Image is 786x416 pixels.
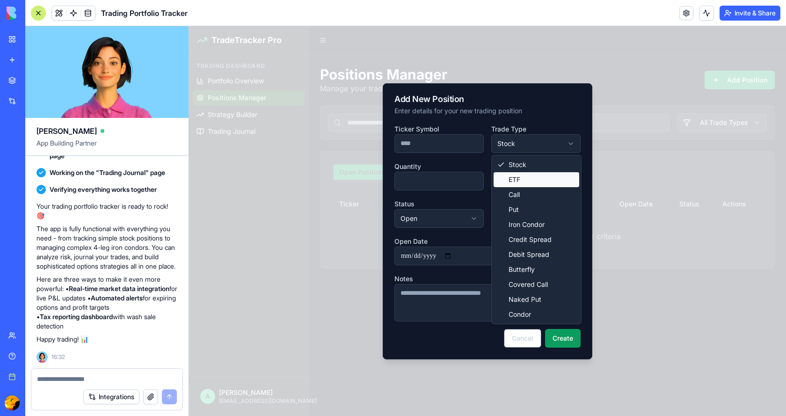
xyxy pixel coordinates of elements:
[69,285,169,292] strong: Real-time market data integration
[320,254,359,263] span: Covered Call
[320,284,342,293] span: Condor
[91,294,143,302] strong: Automated alerts
[36,139,177,155] span: App Building Partner
[7,7,65,20] img: logo
[320,164,331,173] span: Call
[320,179,330,188] span: Put
[83,389,139,404] button: Integrations
[51,353,65,361] span: 16:32
[36,202,177,220] p: Your trading portfolio tracker is ready to rock! 🎯
[40,313,113,321] strong: Tax reporting dashboard
[50,185,157,194] span: Verifying everything works together
[36,275,177,331] p: Here are three ways to make it even more powerful: • for live P&L updates • for expiring options ...
[36,351,48,363] img: Ella_00000_wcx2te.png
[320,149,331,158] span: ETF
[36,224,177,271] p: The app is fully functional with everything you need - from tracking simple stock positions to ma...
[50,168,165,177] span: Working on the "Trading Journal" page
[5,395,20,410] img: ACg8ocJ7cySna4fc69Ke675mTznHl7OjA8bfGgjuL09Rzb3DgFnSNC53=s96-c
[320,194,356,203] span: Iron Condor
[720,6,780,21] button: Invite & Share
[320,209,363,218] span: Credit Spread
[36,125,97,137] span: [PERSON_NAME]
[320,239,346,248] span: Butterfly
[36,335,177,344] p: Happy trading! 📊
[320,134,337,143] span: Stock
[320,224,360,233] span: Debit Spread
[320,269,352,278] span: Naked Put
[101,7,188,19] span: Trading Portfolio Tracker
